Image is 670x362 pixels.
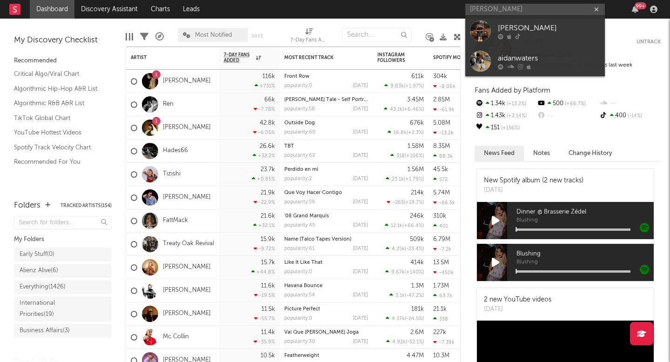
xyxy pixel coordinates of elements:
[353,153,368,158] div: [DATE]
[255,83,275,89] div: +731 %
[20,282,66,293] div: Everything ( 1426 )
[163,147,188,155] a: Hades66
[390,84,404,89] span: 9.83k
[254,339,275,345] div: -35.9 %
[284,167,318,172] a: Perdido en mi
[393,200,404,205] span: -265
[433,120,450,126] div: 5.08M
[284,144,368,149] div: TBT
[14,69,102,79] a: Critical Algo/Viral Chart
[284,246,315,251] div: popularity: 61
[408,143,424,149] div: 1.58M
[385,222,424,228] div: ( )
[254,315,275,322] div: -55.7 %
[261,190,275,196] div: 21.9k
[342,28,412,42] input: Search...
[163,263,211,271] a: [PERSON_NAME]
[353,130,368,135] div: [DATE]
[433,190,450,196] div: 5.74M
[536,110,598,122] div: --
[353,339,368,344] div: [DATE]
[254,292,275,298] div: -19.5 %
[284,316,312,321] div: popularity: 0
[404,107,422,112] span: +6.46 %
[353,107,368,112] div: [DATE]
[516,218,654,223] span: Blushing
[284,339,315,344] div: popularity: 30
[284,353,319,358] a: Featherweight
[433,97,450,103] div: 2.85M
[261,260,275,266] div: 15.7k
[353,200,368,205] div: [DATE]
[284,153,315,158] div: popularity: 62
[284,190,368,195] div: Que Voy Hacer Contigo
[524,146,559,161] button: Notes
[407,340,422,345] span: -52.1 %
[433,83,456,89] div: -8.06k
[410,329,424,335] div: 2.6M
[411,74,424,80] div: 611k
[126,23,133,50] div: Edit Columns
[484,176,583,186] div: New Spotify album (2 new tracks)
[353,246,368,251] div: [DATE]
[408,167,424,173] div: 1.56M
[433,316,448,322] div: 338
[475,110,536,122] div: 1.43k
[261,306,275,312] div: 11.5k
[284,83,312,88] div: popularity: 0
[484,186,583,195] div: [DATE]
[284,260,322,265] a: Like It Like That
[284,307,368,312] div: Picture Perfect
[475,146,524,161] button: News Feed
[406,270,422,275] span: +140 %
[284,307,320,312] a: Picture Perfect
[14,142,102,153] a: Spotify Track Velocity Chart
[284,330,359,335] a: Vai Que [PERSON_NAME] Joga
[14,234,112,245] div: My Folders
[408,130,422,135] span: +2.3 %
[284,283,322,288] a: Havana Bounce
[20,325,70,336] div: Business Affairs ( 3 )
[14,324,112,338] a: Business Affairs(3)
[261,213,275,219] div: 21.6k
[14,55,112,67] div: Recommended
[14,84,102,94] a: Algorithmic Hip-Hop A&R List
[14,127,102,138] a: YouTube Hottest Videos
[224,52,254,63] span: 7-Day Fans Added
[395,293,405,298] span: 3.1k
[411,190,424,196] div: 214k
[14,264,112,278] a: Alienz Alive(6)
[353,293,368,298] div: [DATE]
[140,23,148,50] div: Filters
[284,190,342,195] a: Que Voy Hacer Contigo
[261,329,275,335] div: 11.4k
[387,199,424,205] div: ( )
[505,114,527,119] span: +2.14 %
[284,293,315,298] div: popularity: 54
[433,74,447,80] div: 304k
[284,167,368,172] div: Perdido en mi
[433,260,449,266] div: 13.5M
[433,55,503,60] div: Spotify Monthly Listeners
[465,4,605,15] input: Search for artists
[20,265,58,276] div: Alienz Alive ( 6 )
[433,293,452,299] div: 63.7k
[406,293,422,298] span: -47.2 %
[406,247,422,252] span: -23.4 %
[391,270,405,275] span: 9.67k
[505,101,526,107] span: +13.2 %
[251,34,263,39] button: Save
[163,333,189,341] a: Mc Collin
[404,223,422,228] span: +66.4 %
[516,260,654,265] span: Blushing
[14,216,112,229] input: Search for folders...
[284,97,368,102] div: Vincent's Tale - Self Portrait
[563,101,586,107] span: +66.7 %
[284,176,312,181] div: popularity: 2
[410,260,424,266] div: 414k
[406,316,422,322] span: -24.5 %
[14,35,112,46] div: My Discovery Checklist
[500,126,520,131] span: +156 %
[433,107,455,113] div: -61.9k
[14,157,102,167] a: Recommended For You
